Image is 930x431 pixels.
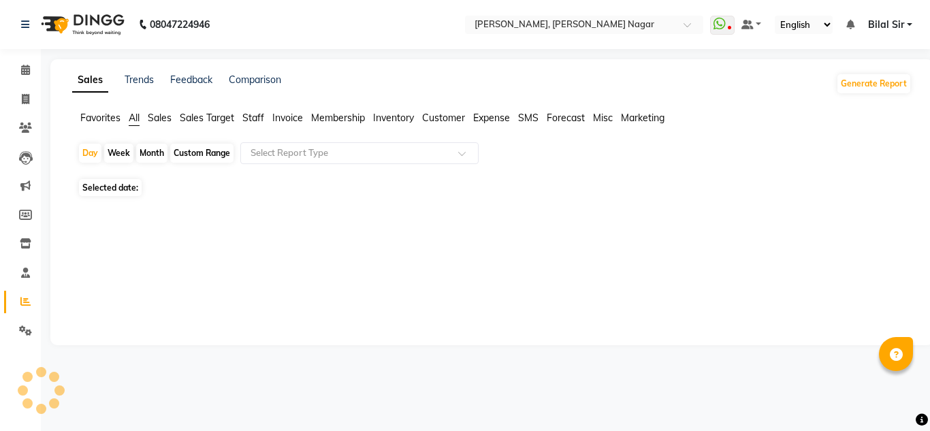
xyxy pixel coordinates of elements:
[621,112,664,124] span: Marketing
[170,74,212,86] a: Feedback
[272,112,303,124] span: Invoice
[518,112,539,124] span: SMS
[170,144,234,163] div: Custom Range
[229,74,281,86] a: Comparison
[311,112,365,124] span: Membership
[80,112,121,124] span: Favorites
[104,144,133,163] div: Week
[129,112,140,124] span: All
[35,5,128,44] img: logo
[868,18,904,32] span: Bilal Sir
[79,179,142,196] span: Selected date:
[242,112,264,124] span: Staff
[136,144,167,163] div: Month
[593,112,613,124] span: Misc
[72,68,108,93] a: Sales
[473,112,510,124] span: Expense
[180,112,234,124] span: Sales Target
[150,5,210,44] b: 08047224946
[547,112,585,124] span: Forecast
[422,112,465,124] span: Customer
[148,112,172,124] span: Sales
[125,74,154,86] a: Trends
[79,144,101,163] div: Day
[837,74,910,93] button: Generate Report
[373,112,414,124] span: Inventory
